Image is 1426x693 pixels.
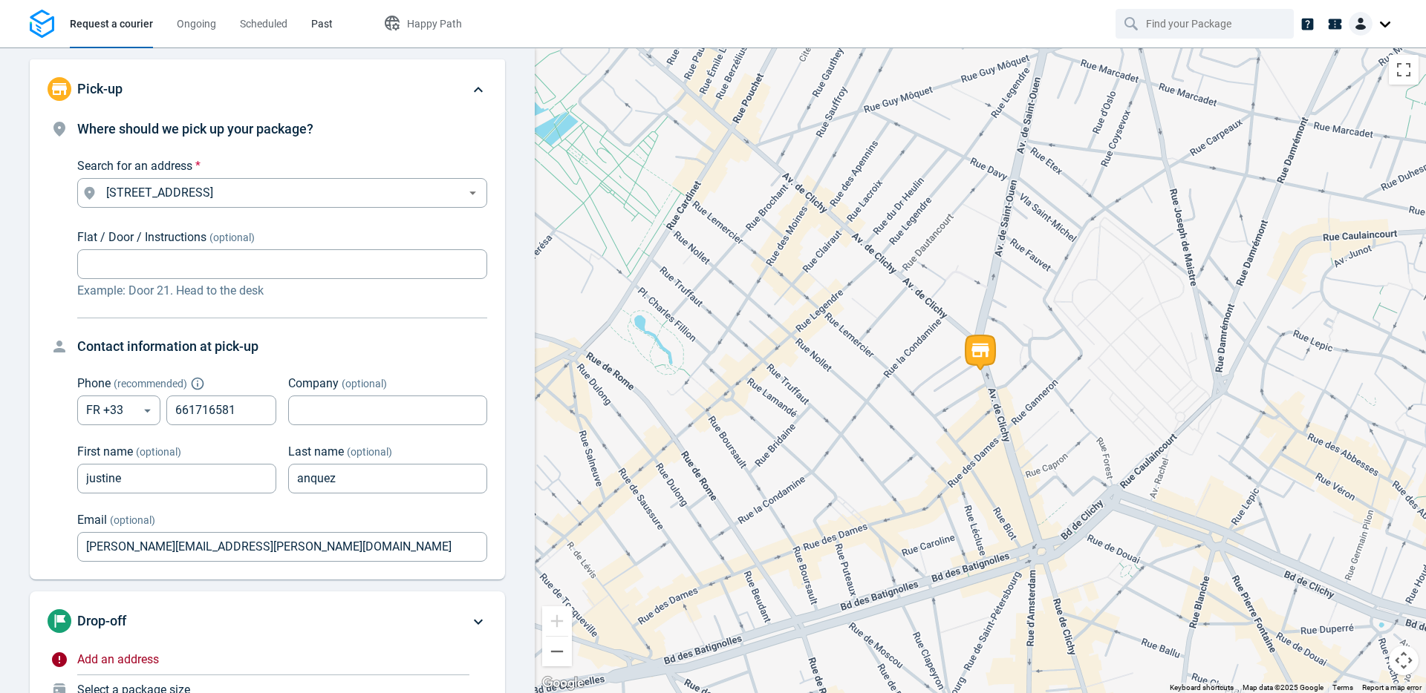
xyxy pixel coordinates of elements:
[193,379,202,388] button: Explain "Recommended"
[1170,683,1234,693] button: Keyboard shortcuts
[542,637,572,666] button: Zoom out
[77,282,487,300] p: Example: Door 21. Head to the desk
[77,230,206,244] span: Flat / Door / Instructions
[77,395,160,425] div: FR +33
[1389,55,1419,85] button: Toggle fullscreen view
[77,159,192,173] span: Search for an address
[77,613,126,628] span: Drop-off
[77,376,111,390] span: Phone
[30,119,505,579] div: Pick-up
[77,81,123,96] span: Pick-up
[463,184,482,203] button: Open
[30,10,54,39] img: Logo
[209,231,255,243] span: (optional)
[114,378,187,390] span: ( recommended )
[288,444,344,459] span: Last name
[1362,683,1422,692] a: Report a map error
[1146,10,1266,38] input: Find your Package
[407,18,462,30] span: Happy Path
[538,674,587,693] img: Google
[70,18,153,30] span: Request a courier
[1332,683,1353,692] a: Terms
[77,336,487,357] h4: Contact information at pick-up
[30,59,505,119] div: Pick-up
[347,446,392,458] span: (optional)
[288,376,339,390] span: Company
[538,674,587,693] a: Open this area in Google Maps (opens a new window)
[1349,12,1373,36] img: Client
[110,514,155,526] span: (optional)
[136,446,181,458] span: (optional)
[542,606,572,636] button: Zoom in
[1243,683,1324,692] span: Map data ©2025 Google
[240,18,287,30] span: Scheduled
[177,18,216,30] span: Ongoing
[77,652,159,666] span: Add an address
[77,513,107,527] span: Email
[77,444,133,459] span: First name
[77,121,313,137] span: Where should we pick up your package?
[342,378,387,390] span: (optional)
[311,18,333,30] span: Past
[1389,646,1419,675] button: Map camera controls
